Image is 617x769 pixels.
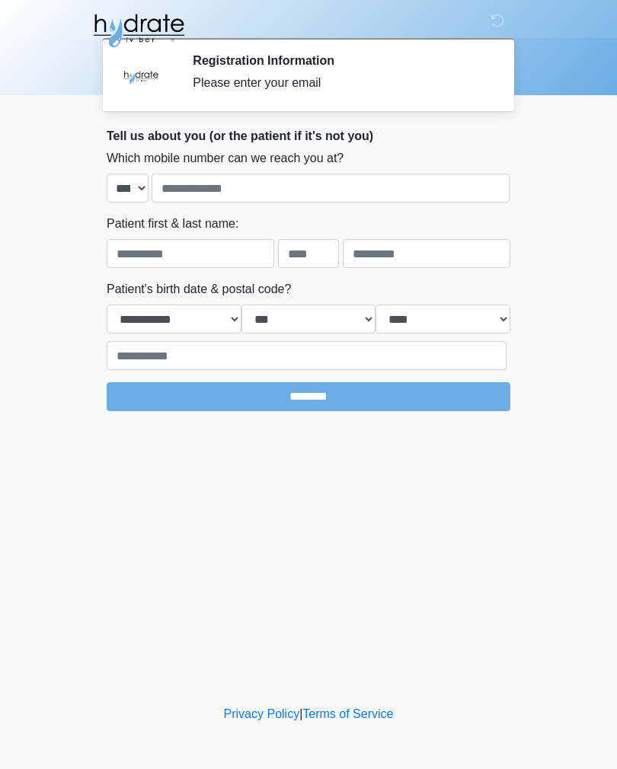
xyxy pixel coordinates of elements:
[302,707,393,720] a: Terms of Service
[107,215,238,233] label: Patient first & last name:
[118,53,164,99] img: Agent Avatar
[224,707,300,720] a: Privacy Policy
[107,280,291,298] label: Patient's birth date & postal code?
[193,74,488,92] div: Please enter your email
[107,149,344,168] label: Which mobile number can we reach you at?
[299,707,302,720] a: |
[91,11,186,49] img: Hydrate IV Bar - Fort Collins Logo
[107,129,510,143] h2: Tell us about you (or the patient if it's not you)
